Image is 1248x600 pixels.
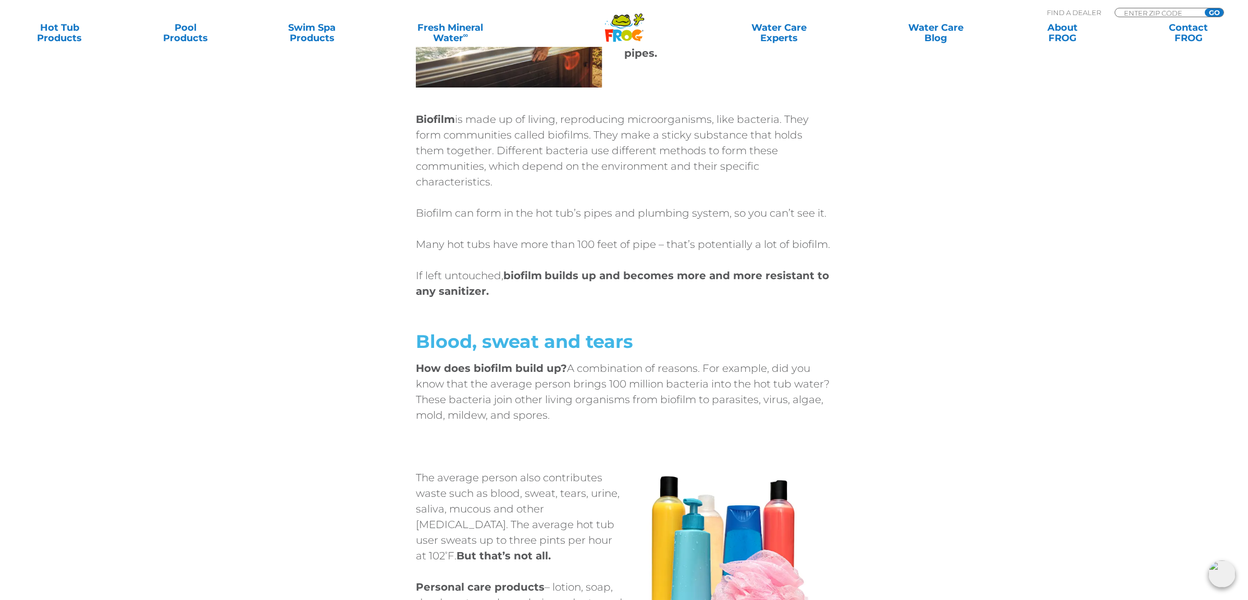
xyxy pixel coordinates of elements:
[456,549,551,562] strong: But that’s not all.
[887,22,985,43] a: Water CareBlog
[416,269,829,297] strong: builds up and becomes more and more resistant to any sanitizer.
[416,360,833,423] p: A combination of reasons. For example, did you know that the average person brings 100 million ba...
[503,269,542,282] strong: biofilm
[416,268,833,299] p: If left untouched,
[416,113,455,126] strong: Biofilm
[416,111,833,190] p: is made up of living, reproducing microorganisms, like bacteria. They form communities called bio...
[416,236,833,252] p: Many hot tubs have more than 100 feet of pipe – that’s potentially a lot of biofilm.
[416,205,833,221] p: Biofilm can form in the hot tub’s pipes and plumbing system, so you can’t see it.
[699,22,859,43] a: Water CareExperts
[416,470,624,564] p: The average person also contributes waste such as blood, sweat, tears, urine, saliva, mucous and ...
[1140,22,1238,43] a: ContactFROG
[416,330,633,353] span: Blood, sweat and tears
[416,362,567,374] strong: How does biofilm build up?
[389,22,512,43] a: Fresh MineralWater∞
[263,22,361,43] a: Swim SpaProducts
[1123,8,1193,17] input: Zip Code Form
[1013,22,1111,43] a: AboutFROG
[416,581,545,593] strong: Personal care products
[1208,560,1235,587] img: openIcon
[445,547,448,557] sup: ◦
[137,22,234,43] a: PoolProducts
[1047,8,1101,17] p: Find A Dealer
[10,22,108,43] a: Hot TubProducts
[463,31,468,39] sup: ∞
[1205,8,1224,17] input: GO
